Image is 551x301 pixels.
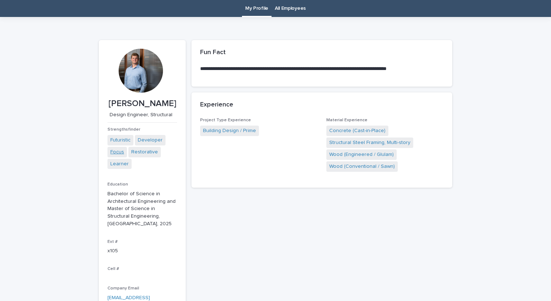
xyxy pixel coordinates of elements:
[107,190,177,228] p: Bachelor of Science in Architectural Engineering and Master of Science in Structural Engineering,...
[107,182,128,187] span: Education
[329,151,394,158] a: Wood (Engineered / Glulam)
[326,118,367,122] span: Material Experience
[329,139,410,147] a: Structural Steel Framing, Multi-story
[200,49,226,57] h2: Fun Fact
[107,286,139,291] span: Company Email
[203,127,256,135] a: Building Design / Prime
[329,163,395,170] a: Wood (Conventional / Sawn)
[107,127,140,132] span: Strengthsfinder
[131,148,158,156] a: Restorative
[110,136,131,144] a: Futuristic
[110,148,124,156] a: Focus
[107,112,174,118] p: Design Engineer, Structural
[110,160,129,168] a: Learner
[329,127,385,135] a: Concrete (Cast-in-Place)
[107,248,118,253] a: x105
[200,118,251,122] span: Project Type Experience
[107,240,118,244] span: Ext #
[107,99,177,109] p: [PERSON_NAME]
[138,136,163,144] a: Developer
[200,101,233,109] h2: Experience
[107,267,119,271] span: Cell #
